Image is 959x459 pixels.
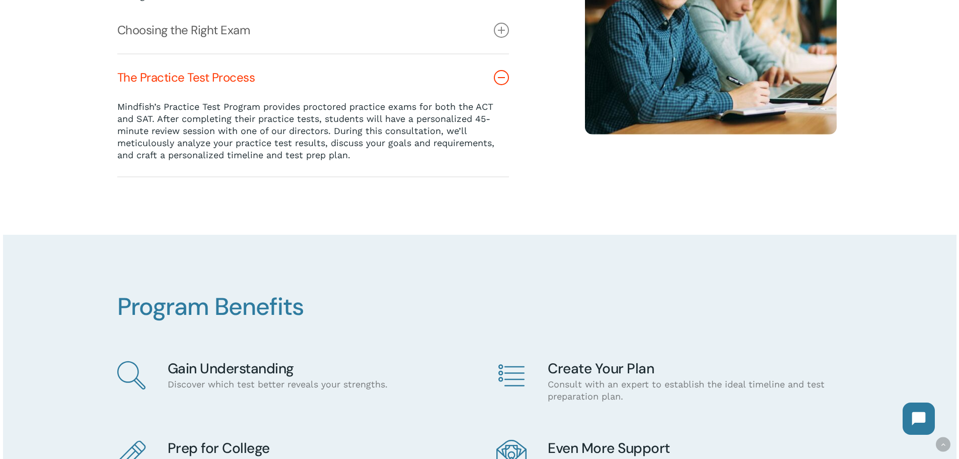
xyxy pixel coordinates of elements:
[117,101,509,161] p: Mindfish’s Practice Test Program provides proctored practice exams for both the ACT and SAT. Afte...
[548,361,840,376] h4: Create Your Plan
[117,54,509,101] a: The Practice Test Process
[117,291,304,322] span: Program Benefits
[168,441,460,456] h4: Prep for College
[893,392,945,445] iframe: Chatbot
[168,361,460,390] div: Discover which test better reveals your strengths.
[548,441,840,456] h4: Even More Support
[548,361,840,403] div: Consult with an expert to establish the ideal timeline and test preparation plan.
[117,7,509,53] a: Choosing the Right Exam
[168,361,460,376] h4: Gain Understanding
